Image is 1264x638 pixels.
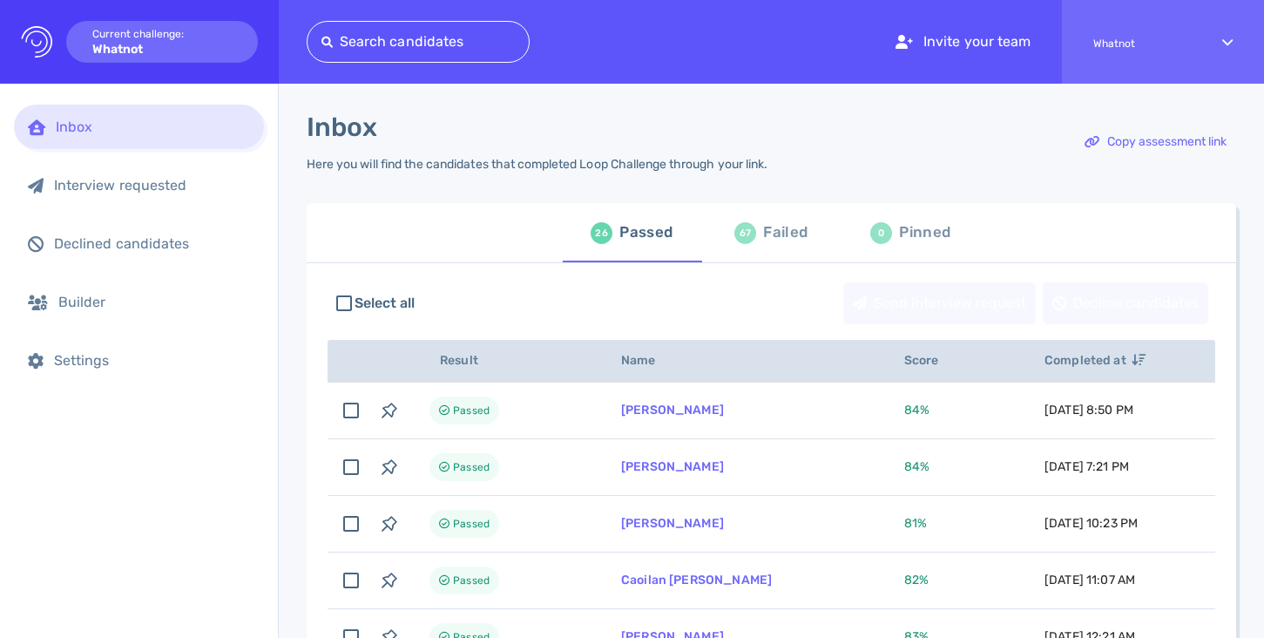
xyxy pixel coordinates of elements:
div: Passed [619,220,673,246]
a: [PERSON_NAME] [621,403,724,417]
span: Score [904,353,958,368]
span: Passed [453,570,490,591]
div: Failed [763,220,808,246]
span: Passed [453,457,490,478]
div: 0 [870,222,892,244]
a: [PERSON_NAME] [621,516,724,531]
div: Inbox [56,119,250,135]
h1: Inbox [307,112,377,143]
div: Builder [58,294,250,310]
span: Whatnot [1093,37,1191,50]
span: Select all [355,293,416,314]
span: [DATE] 11:07 AM [1044,573,1135,587]
div: 26 [591,222,612,244]
div: Pinned [899,220,950,246]
span: 82 % [904,573,929,587]
span: [DATE] 10:23 PM [1044,516,1138,531]
span: Passed [453,513,490,534]
button: Copy assessment link [1075,121,1236,163]
div: Copy assessment link [1076,122,1235,162]
span: 84 % [904,459,929,474]
a: [PERSON_NAME] [621,459,724,474]
div: Declined candidates [54,235,250,252]
div: Decline candidates [1044,283,1207,323]
div: Interview requested [54,177,250,193]
button: Decline candidates [1043,282,1208,324]
span: Passed [453,400,490,421]
span: [DATE] 7:21 PM [1044,459,1129,474]
span: [DATE] 8:50 PM [1044,403,1133,417]
span: 81 % [904,516,927,531]
button: Send interview request [843,282,1036,324]
div: Send interview request [844,283,1035,323]
div: Here you will find the candidates that completed Loop Challenge through your link. [307,157,767,172]
span: Name [621,353,675,368]
a: Caoilan [PERSON_NAME] [621,573,772,587]
div: Settings [54,352,250,369]
div: 67 [734,222,756,244]
span: 84 % [904,403,929,417]
th: Result [409,340,600,383]
span: Completed at [1044,353,1146,368]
